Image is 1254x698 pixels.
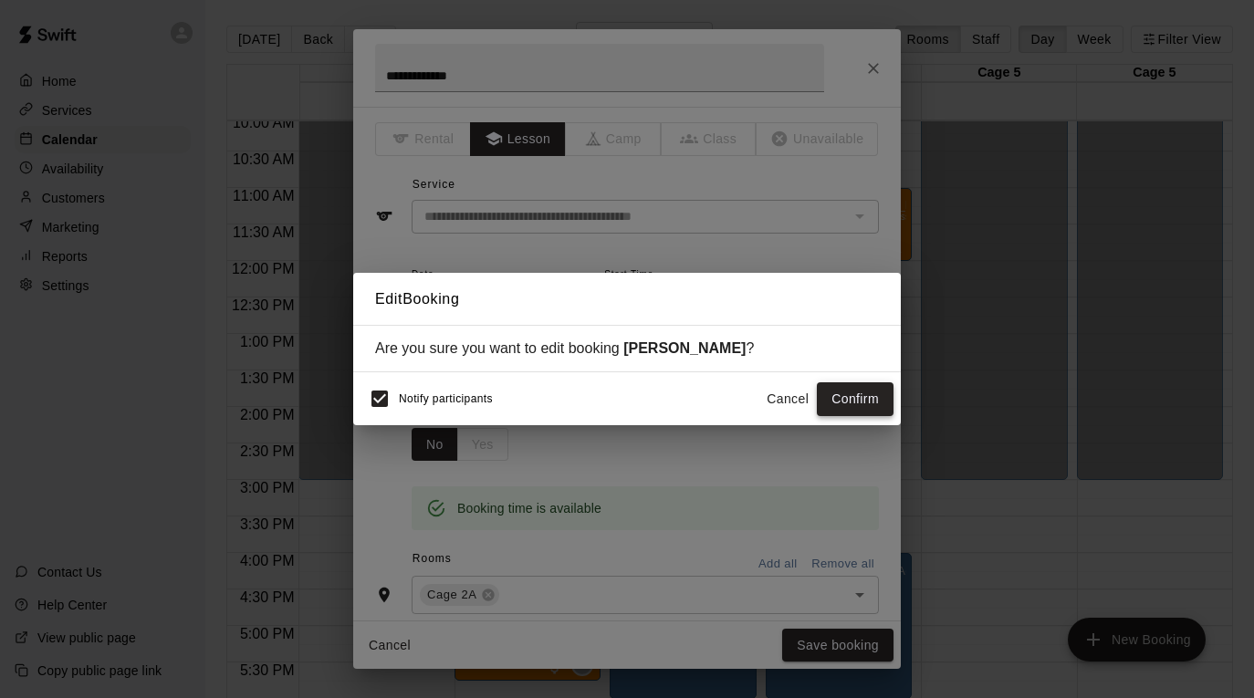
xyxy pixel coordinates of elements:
[399,393,493,406] span: Notify participants
[817,382,893,416] button: Confirm
[758,382,817,416] button: Cancel
[353,273,901,326] h2: Edit Booking
[623,340,746,356] strong: [PERSON_NAME]
[375,340,879,357] div: Are you sure you want to edit booking ?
